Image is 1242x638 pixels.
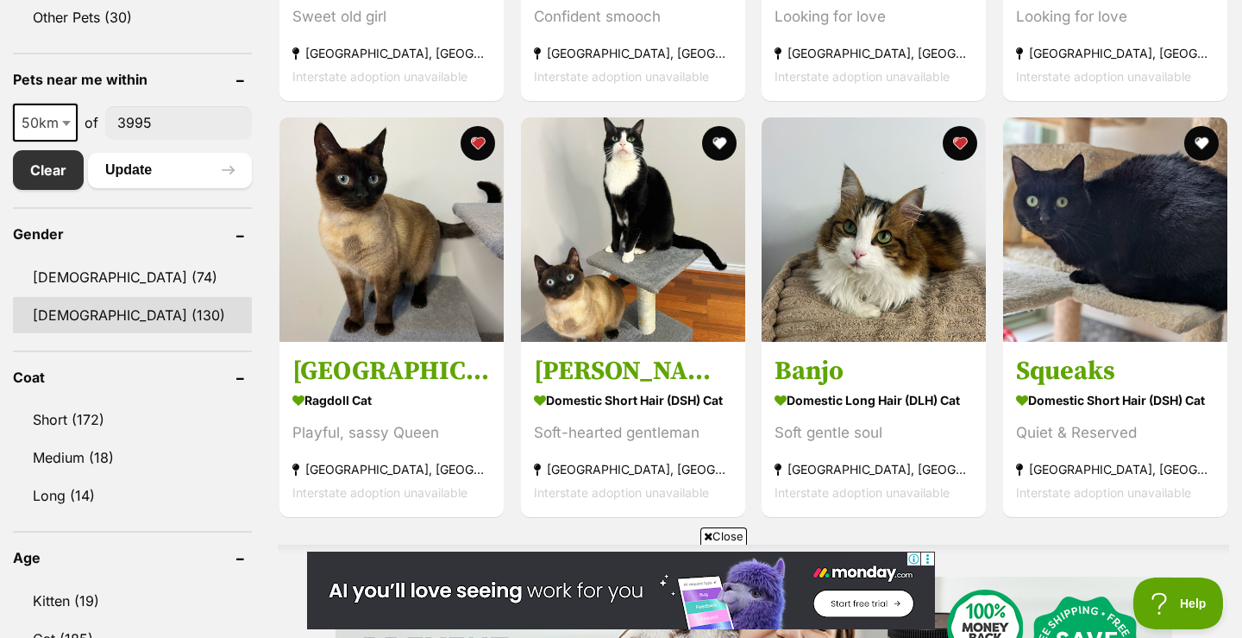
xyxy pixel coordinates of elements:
[13,72,252,87] header: Pets near me within
[279,342,504,517] a: [GEOGRAPHIC_DATA] Ragdoll Cat Playful, sassy Queen [GEOGRAPHIC_DATA], [GEOGRAPHIC_DATA] Interstat...
[534,69,709,84] span: Interstate adoption unavailable
[944,126,978,161] button: favourite
[85,112,98,133] span: of
[105,106,252,139] input: postcode
[13,150,84,190] a: Clear
[292,421,491,445] div: Playful, sassy Queen
[762,117,986,342] img: Banjo - Domestic Long Hair (DLH) Cat
[1016,388,1214,413] strong: Domestic Short Hair (DSH) Cat
[534,41,732,65] strong: [GEOGRAPHIC_DATA], [GEOGRAPHIC_DATA]
[292,41,491,65] strong: [GEOGRAPHIC_DATA], [GEOGRAPHIC_DATA]
[13,477,252,514] a: Long (14)
[1016,41,1214,65] strong: [GEOGRAPHIC_DATA], [GEOGRAPHIC_DATA]
[534,458,732,481] strong: [GEOGRAPHIC_DATA], [GEOGRAPHIC_DATA]
[775,421,973,445] div: Soft gentle soul
[13,104,78,142] span: 50km
[775,485,950,500] span: Interstate adoption unavailable
[292,5,491,28] div: Sweet old girl
[702,126,737,161] button: favourite
[1003,342,1227,517] a: Squeaks Domestic Short Hair (DSH) Cat Quiet & Reserved [GEOGRAPHIC_DATA], [GEOGRAPHIC_DATA] Inter...
[700,527,747,545] span: Close
[292,458,491,481] strong: [GEOGRAPHIC_DATA], [GEOGRAPHIC_DATA]
[775,41,973,65] strong: [GEOGRAPHIC_DATA], [GEOGRAPHIC_DATA]
[762,342,986,517] a: Banjo Domestic Long Hair (DLH) Cat Soft gentle soul [GEOGRAPHIC_DATA], [GEOGRAPHIC_DATA] Intersta...
[88,153,252,187] button: Update
[13,297,252,333] a: [DEMOGRAPHIC_DATA] (130)
[15,111,76,135] span: 50km
[292,388,491,413] strong: Ragdoll Cat
[13,259,252,295] a: [DEMOGRAPHIC_DATA] (74)
[775,69,950,84] span: Interstate adoption unavailable
[13,550,252,565] header: Age
[1016,69,1191,84] span: Interstate adoption unavailable
[1184,126,1219,161] button: favourite
[1016,5,1214,28] div: Looking for love
[13,583,252,619] a: Kitten (19)
[775,458,973,481] strong: [GEOGRAPHIC_DATA], [GEOGRAPHIC_DATA]
[534,355,732,388] h3: [PERSON_NAME]
[775,388,973,413] strong: Domestic Long Hair (DLH) Cat
[13,401,252,438] a: Short (172)
[292,69,467,84] span: Interstate adoption unavailable
[307,552,935,629] iframe: Advertisement
[534,485,709,500] span: Interstate adoption unavailable
[521,117,745,342] img: Zander - Domestic Short Hair (DSH) Cat
[13,226,252,242] header: Gender
[775,355,973,388] h3: Banjo
[13,370,252,385] header: Coat
[1016,458,1214,481] strong: [GEOGRAPHIC_DATA], [GEOGRAPHIC_DATA]
[1016,485,1191,500] span: Interstate adoption unavailable
[461,126,496,161] button: favourite
[13,439,252,476] a: Medium (18)
[521,342,745,517] a: [PERSON_NAME] Domestic Short Hair (DSH) Cat Soft-hearted gentleman [GEOGRAPHIC_DATA], [GEOGRAPHIC...
[292,355,491,388] h3: [GEOGRAPHIC_DATA]
[534,388,732,413] strong: Domestic Short Hair (DSH) Cat
[775,5,973,28] div: Looking for love
[279,117,504,342] img: Egypt - Ragdoll Cat
[292,485,467,500] span: Interstate adoption unavailable
[1133,578,1225,629] iframe: Help Scout Beacon - Open
[1016,421,1214,445] div: Quiet & Reserved
[534,421,732,445] div: Soft-hearted gentleman
[1003,117,1227,342] img: Squeaks - Domestic Short Hair (DSH) Cat
[1016,355,1214,388] h3: Squeaks
[534,5,732,28] div: Confident smooch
